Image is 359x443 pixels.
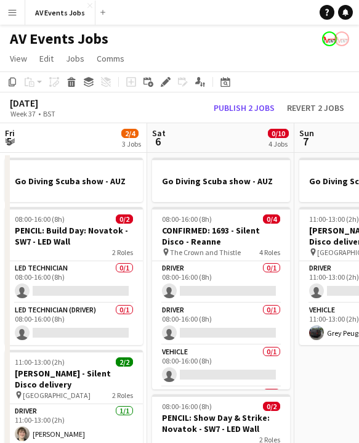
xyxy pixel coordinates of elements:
[309,214,359,224] span: 11:00-13:00 (2h)
[10,53,27,64] span: View
[152,303,290,345] app-card-role: Driver0/108:00-16:00 (8h)
[268,129,289,138] span: 0/10
[162,214,212,224] span: 08:00-16:00 (8h)
[5,303,143,345] app-card-role: LED Technician (Driver)0/108:00-16:00 (8h)
[5,225,143,247] h3: PENCIL: Build Day: Novatok - SW7 - LED Wall
[5,176,143,187] h3: Go Diving Scuba show - AUZ
[5,51,32,67] a: View
[259,248,280,257] span: 4 Roles
[152,158,290,202] app-job-card: Go Diving Scuba show - AUZ
[334,31,349,46] app-user-avatar: Liam O'Brien
[15,214,65,224] span: 08:00-16:00 (8h)
[15,357,65,367] span: 11:00-13:00 (2h)
[92,51,129,67] a: Comms
[97,53,124,64] span: Comms
[152,261,290,303] app-card-role: Driver0/108:00-16:00 (8h)
[5,261,143,303] app-card-role: LED Technician0/108:00-16:00 (8h)
[7,109,38,118] span: Week 37
[170,248,241,257] span: The Crown and Thistle
[34,51,58,67] a: Edit
[152,176,290,187] h3: Go Diving Scuba show - AUZ
[322,31,337,46] app-user-avatar: Liam O'Brien
[263,402,280,411] span: 0/2
[209,101,280,115] button: Publish 2 jobs
[282,101,349,115] button: Revert 2 jobs
[263,214,280,224] span: 0/4
[5,158,143,202] app-job-card: Go Diving Scuba show - AUZ
[121,129,139,138] span: 2/4
[162,402,212,411] span: 08:00-16:00 (8h)
[39,53,54,64] span: Edit
[152,225,290,247] h3: CONFIRMED: 1693 - Silent Disco - Reanne
[122,139,141,148] div: 3 Jobs
[152,207,290,389] app-job-card: 08:00-16:00 (8h)0/4CONFIRMED: 1693 - Silent Disco - Reanne The Crown and Thistle4 RolesDriver0/10...
[10,30,108,48] h1: AV Events Jobs
[152,412,290,434] h3: PENCIL: Show Day & Strike: Novatok - SW7 - LED Wall
[297,134,314,148] span: 7
[112,248,133,257] span: 2 Roles
[66,53,84,64] span: Jobs
[116,357,133,367] span: 2/2
[23,391,91,400] span: [GEOGRAPHIC_DATA]
[150,134,166,148] span: 6
[116,214,133,224] span: 0/2
[5,368,143,390] h3: [PERSON_NAME] - Silent Disco delivery
[299,128,314,139] span: Sun
[152,128,166,139] span: Sat
[268,139,288,148] div: 4 Jobs
[5,128,15,139] span: Fri
[25,1,95,25] button: AV Events Jobs
[10,97,84,109] div: [DATE]
[152,387,290,429] app-card-role: Vehicle0/1
[5,207,143,345] app-job-card: 08:00-16:00 (8h)0/2PENCIL: Build Day: Novatok - SW7 - LED Wall2 RolesLED Technician0/108:00-16:00...
[3,134,15,148] span: 5
[112,391,133,400] span: 2 Roles
[43,109,55,118] div: BST
[61,51,89,67] a: Jobs
[152,345,290,387] app-card-role: Vehicle0/108:00-16:00 (8h)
